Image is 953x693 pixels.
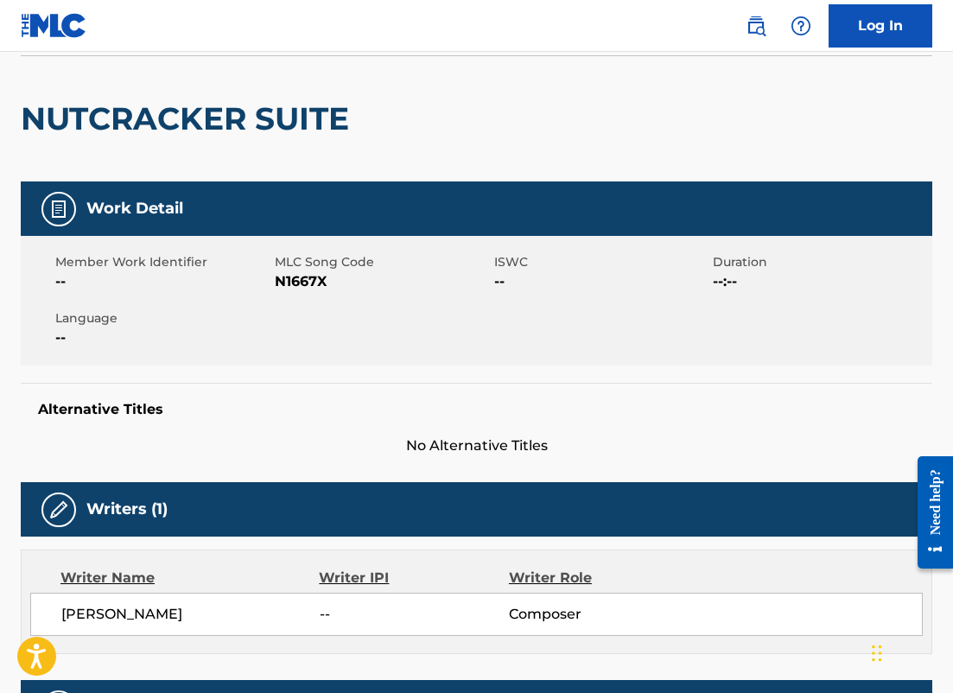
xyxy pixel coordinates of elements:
iframe: Resource Center [905,442,953,582]
img: search [746,16,766,36]
span: -- [55,327,270,348]
span: No Alternative Titles [21,436,932,456]
span: ISWC [494,253,709,271]
span: Duration [713,253,928,271]
span: -- [320,604,509,625]
div: Writer Role [509,568,682,588]
img: Writers [48,499,69,520]
img: MLC Logo [21,13,87,38]
div: Writer Name [60,568,319,588]
span: N1667X [275,271,490,292]
img: help [791,16,811,36]
span: -- [55,271,270,292]
span: Member Work Identifier [55,253,270,271]
iframe: Chat Widget [867,610,953,693]
h5: Work Detail [86,199,183,219]
span: Language [55,309,270,327]
h2: NUTCRACKER SUITE [21,99,358,138]
a: Public Search [739,9,773,43]
h5: Alternative Titles [38,401,915,418]
a: Log In [829,4,932,48]
span: MLC Song Code [275,253,490,271]
span: Composer [509,604,681,625]
span: --:-- [713,271,928,292]
img: Work Detail [48,199,69,219]
h5: Writers (1) [86,499,168,519]
span: -- [494,271,709,292]
div: Help [784,9,818,43]
div: Drag [872,627,882,679]
span: [PERSON_NAME] [61,604,320,625]
div: Writer IPI [319,568,509,588]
